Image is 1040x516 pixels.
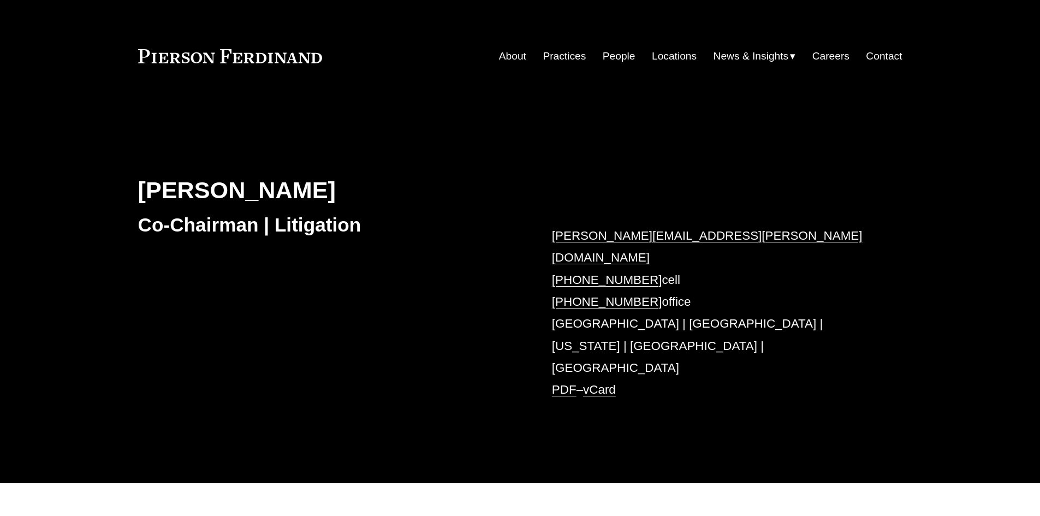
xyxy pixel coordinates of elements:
a: Careers [812,46,849,67]
a: PDF [552,383,577,396]
a: folder dropdown [714,46,796,67]
span: News & Insights [714,47,789,66]
a: Locations [652,46,697,67]
h3: Co-Chairman | Litigation [138,213,520,237]
a: [PERSON_NAME][EMAIL_ADDRESS][PERSON_NAME][DOMAIN_NAME] [552,229,863,264]
a: vCard [583,383,616,396]
a: Contact [866,46,902,67]
a: People [603,46,635,67]
a: [PHONE_NUMBER] [552,273,662,287]
p: cell office [GEOGRAPHIC_DATA] | [GEOGRAPHIC_DATA] | [US_STATE] | [GEOGRAPHIC_DATA] | [GEOGRAPHIC_... [552,225,870,401]
a: Practices [543,46,586,67]
h2: [PERSON_NAME] [138,176,520,204]
a: About [499,46,526,67]
a: [PHONE_NUMBER] [552,295,662,309]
